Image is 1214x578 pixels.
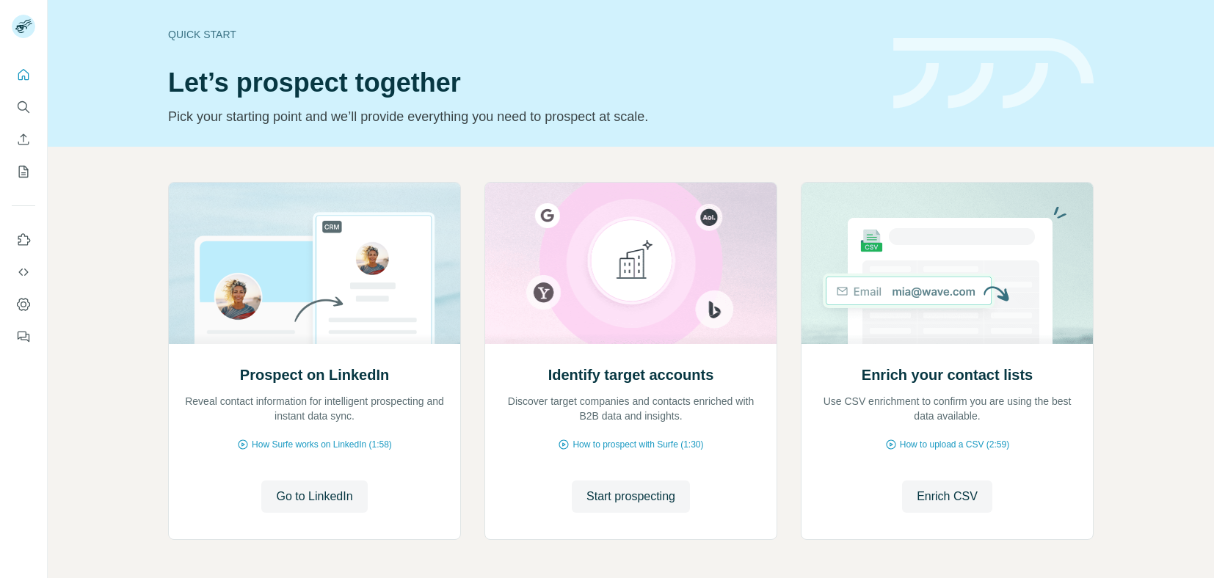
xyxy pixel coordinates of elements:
p: Pick your starting point and we’ll provide everything you need to prospect at scale. [168,106,876,127]
img: Enrich your contact lists [801,183,1094,344]
button: Enrich CSV [902,480,992,513]
img: Prospect on LinkedIn [168,183,461,344]
button: Use Surfe on LinkedIn [12,227,35,253]
span: Start prospecting [586,488,675,505]
button: Go to LinkedIn [261,480,367,513]
img: banner [893,38,1094,109]
p: Reveal contact information for intelligent prospecting and instant data sync. [183,394,446,423]
h1: Let’s prospect together [168,68,876,98]
button: Search [12,94,35,120]
p: Discover target companies and contacts enriched with B2B data and insights. [500,394,762,423]
button: Enrich CSV [12,126,35,153]
button: Start prospecting [572,480,690,513]
img: Identify target accounts [484,183,777,344]
span: How to prospect with Surfe (1:30) [573,438,703,451]
button: Quick start [12,62,35,88]
button: My lists [12,158,35,185]
h2: Prospect on LinkedIn [240,365,389,385]
span: Enrich CSV [917,488,978,505]
h2: Enrich your contact lists [862,365,1033,385]
p: Use CSV enrichment to confirm you are using the best data available. [816,394,1078,423]
span: How to upload a CSV (2:59) [900,438,1009,451]
button: Feedback [12,323,35,350]
span: How Surfe works on LinkedIn (1:58) [252,438,392,451]
button: Use Surfe API [12,259,35,285]
h2: Identify target accounts [548,365,714,385]
div: Quick start [168,27,876,42]
button: Dashboard [12,291,35,318]
span: Go to LinkedIn [276,488,352,505]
